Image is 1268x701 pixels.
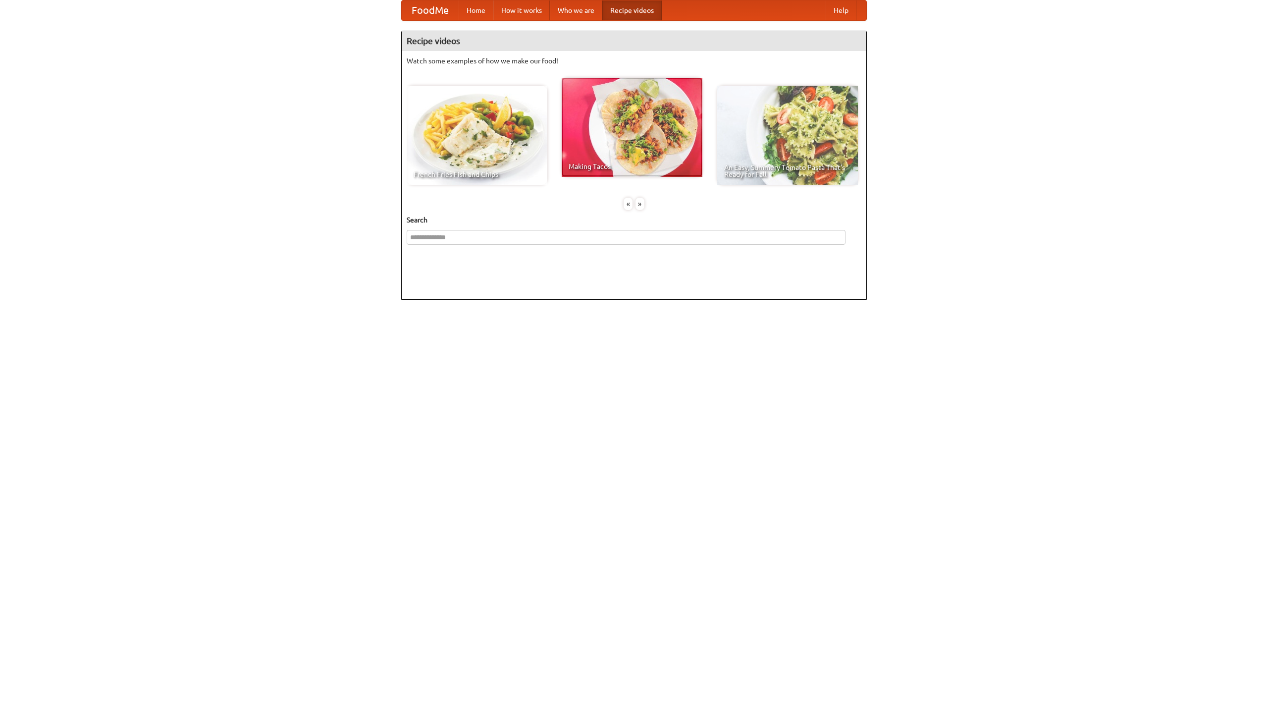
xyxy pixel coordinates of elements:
[562,78,702,177] a: Making Tacos
[407,215,861,225] h5: Search
[635,198,644,210] div: »
[550,0,602,20] a: Who we are
[569,163,695,170] span: Making Tacos
[724,164,851,178] span: An Easy, Summery Tomato Pasta That's Ready for Fall
[717,86,858,185] a: An Easy, Summery Tomato Pasta That's Ready for Fall
[402,0,459,20] a: FoodMe
[493,0,550,20] a: How it works
[407,86,547,185] a: French Fries Fish and Chips
[407,56,861,66] p: Watch some examples of how we make our food!
[414,171,540,178] span: French Fries Fish and Chips
[402,31,866,51] h4: Recipe videos
[602,0,662,20] a: Recipe videos
[459,0,493,20] a: Home
[826,0,856,20] a: Help
[624,198,633,210] div: «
